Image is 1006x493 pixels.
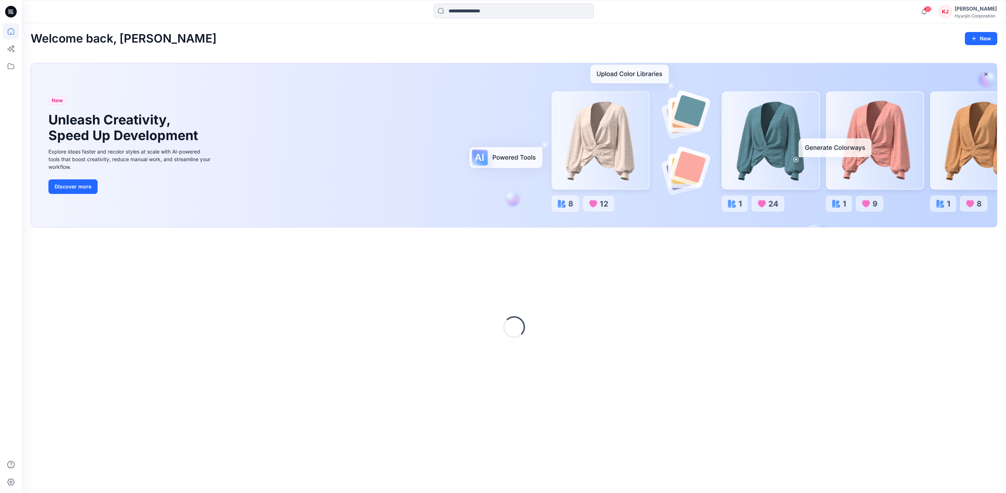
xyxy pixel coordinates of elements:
[48,179,98,194] button: Discover more
[48,179,212,194] a: Discover more
[939,5,952,18] div: KJ
[955,4,997,13] div: [PERSON_NAME]
[924,6,932,12] span: 30
[48,112,201,143] h1: Unleash Creativity, Speed Up Development
[31,32,217,45] h2: Welcome back, [PERSON_NAME]
[52,96,63,105] span: New
[48,148,212,171] div: Explore ideas faster and recolor styles at scale with AI-powered tools that boost creativity, red...
[965,32,997,45] button: New
[955,13,997,19] div: Hyunjin Corporation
